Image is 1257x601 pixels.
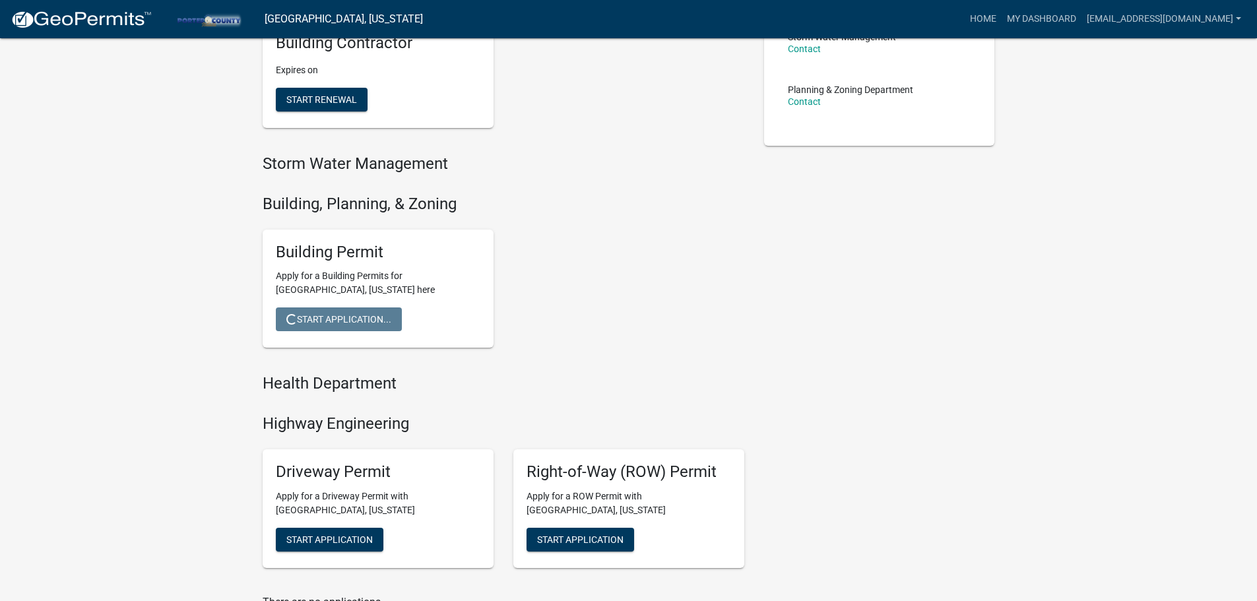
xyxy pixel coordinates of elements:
[276,528,383,552] button: Start Application
[276,462,480,482] h5: Driveway Permit
[263,374,744,393] h4: Health Department
[286,534,373,544] span: Start Application
[276,88,368,111] button: Start Renewal
[276,490,480,517] p: Apply for a Driveway Permit with [GEOGRAPHIC_DATA], [US_STATE]
[276,307,402,331] button: Start Application...
[263,154,744,174] h4: Storm Water Management
[788,85,913,94] p: Planning & Zoning Department
[276,269,480,297] p: Apply for a Building Permits for [GEOGRAPHIC_DATA], [US_STATE] here
[162,10,254,28] img: Porter County, Indiana
[276,63,480,77] p: Expires on
[788,32,896,42] p: Storm Water Management
[1002,7,1081,32] a: My Dashboard
[788,44,821,54] a: Contact
[537,534,624,544] span: Start Application
[527,490,731,517] p: Apply for a ROW Permit with [GEOGRAPHIC_DATA], [US_STATE]
[263,414,744,433] h4: Highway Engineering
[527,528,634,552] button: Start Application
[286,94,357,105] span: Start Renewal
[527,462,731,482] h5: Right-of-Way (ROW) Permit
[1081,7,1246,32] a: [EMAIL_ADDRESS][DOMAIN_NAME]
[788,96,821,107] a: Contact
[265,8,423,30] a: [GEOGRAPHIC_DATA], [US_STATE]
[276,34,480,53] h5: Building Contractor
[276,243,480,262] h5: Building Permit
[286,314,391,325] span: Start Application...
[263,195,744,214] h4: Building, Planning, & Zoning
[965,7,1002,32] a: Home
